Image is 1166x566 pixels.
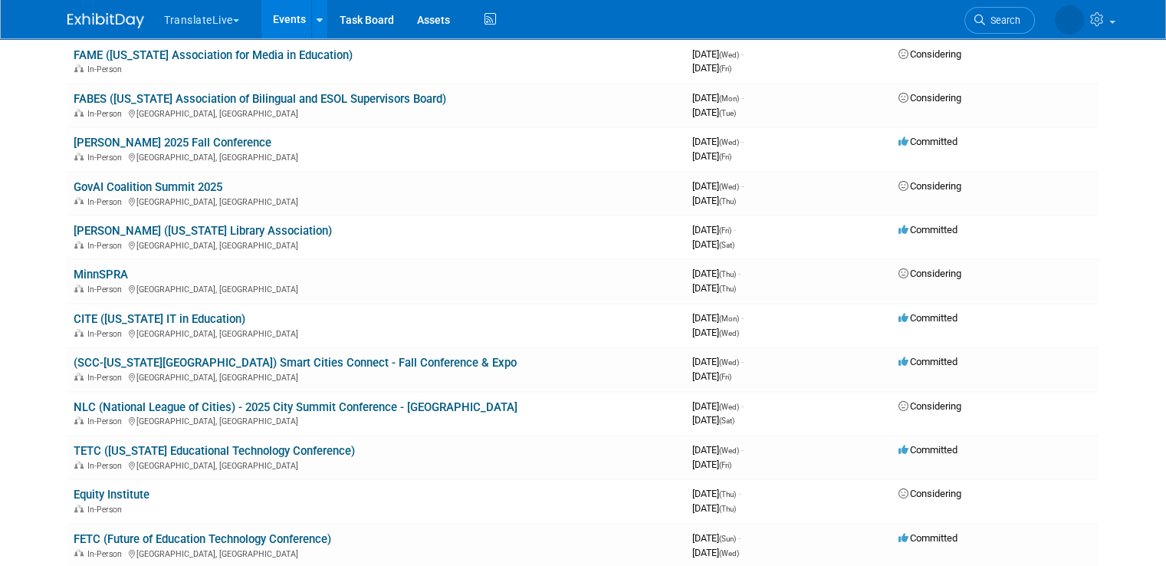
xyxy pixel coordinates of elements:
[74,241,84,248] img: In-Person Event
[692,150,731,162] span: [DATE]
[74,150,680,163] div: [GEOGRAPHIC_DATA], [GEOGRAPHIC_DATA]
[74,180,222,194] a: GovAI Coalition Summit 2025
[692,327,739,338] span: [DATE]
[741,400,744,412] span: -
[87,285,126,295] span: In-Person
[719,314,739,323] span: (Mon)
[74,416,84,424] img: In-Person Event
[719,461,731,469] span: (Fri)
[719,138,739,146] span: (Wed)
[74,285,84,292] img: In-Person Event
[719,358,739,367] span: (Wed)
[74,48,353,62] a: FAME ([US_STATE] Association for Media in Education)
[87,416,126,426] span: In-Person
[692,312,744,324] span: [DATE]
[741,180,744,192] span: -
[719,241,734,249] span: (Sat)
[738,532,741,544] span: -
[898,444,957,456] span: Committed
[738,488,741,499] span: -
[898,180,961,192] span: Considering
[719,270,736,278] span: (Thu)
[898,488,961,499] span: Considering
[74,327,680,339] div: [GEOGRAPHIC_DATA], [GEOGRAPHIC_DATA]
[692,195,736,206] span: [DATE]
[741,312,744,324] span: -
[74,197,84,205] img: In-Person Event
[898,92,961,104] span: Considering
[719,446,739,455] span: (Wed)
[74,92,446,106] a: FABES ([US_STATE] Association of Bilingual and ESOL Supervisors Board)
[74,549,84,557] img: In-Person Event
[898,136,957,147] span: Committed
[74,547,680,559] div: [GEOGRAPHIC_DATA], [GEOGRAPHIC_DATA]
[719,490,736,499] span: (Thu)
[87,373,126,383] span: In-Person
[898,312,957,324] span: Committed
[719,94,739,103] span: (Mon)
[87,153,126,163] span: In-Person
[74,444,355,458] a: TETC ([US_STATE] Educational Technology Conference)
[692,136,744,147] span: [DATE]
[74,414,680,426] div: [GEOGRAPHIC_DATA], [GEOGRAPHIC_DATA]
[692,239,734,250] span: [DATE]
[87,461,126,471] span: In-Person
[719,226,731,235] span: (Fri)
[741,136,744,147] span: -
[74,373,84,380] img: In-Person Event
[741,48,744,60] span: -
[898,400,961,412] span: Considering
[692,282,736,294] span: [DATE]
[692,547,739,558] span: [DATE]
[74,488,149,502] a: Equity Institute
[87,329,126,339] span: In-Person
[74,136,271,150] a: [PERSON_NAME] 2025 Fall Conference
[74,195,680,207] div: [GEOGRAPHIC_DATA], [GEOGRAPHIC_DATA]
[985,15,1020,26] span: Search
[692,48,744,60] span: [DATE]
[734,224,736,235] span: -
[964,7,1035,34] a: Search
[692,180,744,192] span: [DATE]
[67,13,144,28] img: ExhibitDay
[719,329,739,337] span: (Wed)
[74,312,245,326] a: CITE ([US_STATE] IT in Education)
[692,414,734,426] span: [DATE]
[692,92,744,104] span: [DATE]
[74,224,332,238] a: [PERSON_NAME] ([US_STATE] Library Association)
[87,549,126,559] span: In-Person
[692,62,731,74] span: [DATE]
[74,356,517,370] a: (SCC-[US_STATE][GEOGRAPHIC_DATA]) Smart Cities Connect - Fall Conference & Expo
[719,549,739,558] span: (Wed)
[74,400,517,414] a: NLC (National League of Cities) - 2025 City Summit Conference - [GEOGRAPHIC_DATA]
[87,109,126,119] span: In-Person
[74,505,84,512] img: In-Person Event
[74,329,84,337] img: In-Person Event
[898,48,961,60] span: Considering
[74,153,84,160] img: In-Person Event
[74,532,331,546] a: FETC (Future of Education Technology Conference)
[719,183,739,191] span: (Wed)
[692,356,744,367] span: [DATE]
[74,268,128,281] a: MinnSPRA
[74,107,680,119] div: [GEOGRAPHIC_DATA], [GEOGRAPHIC_DATA]
[719,197,736,206] span: (Thu)
[741,444,744,456] span: -
[1055,5,1084,35] img: Mikaela Quigley
[719,51,739,59] span: (Wed)
[692,502,736,514] span: [DATE]
[74,461,84,469] img: In-Person Event
[898,532,957,544] span: Committed
[898,224,957,235] span: Committed
[719,403,739,411] span: (Wed)
[692,488,741,499] span: [DATE]
[719,505,736,513] span: (Thu)
[692,107,736,118] span: [DATE]
[87,505,126,515] span: In-Person
[74,370,680,383] div: [GEOGRAPHIC_DATA], [GEOGRAPHIC_DATA]
[719,64,731,73] span: (Fri)
[719,109,736,117] span: (Tue)
[692,444,744,456] span: [DATE]
[74,239,680,251] div: [GEOGRAPHIC_DATA], [GEOGRAPHIC_DATA]
[719,416,734,425] span: (Sat)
